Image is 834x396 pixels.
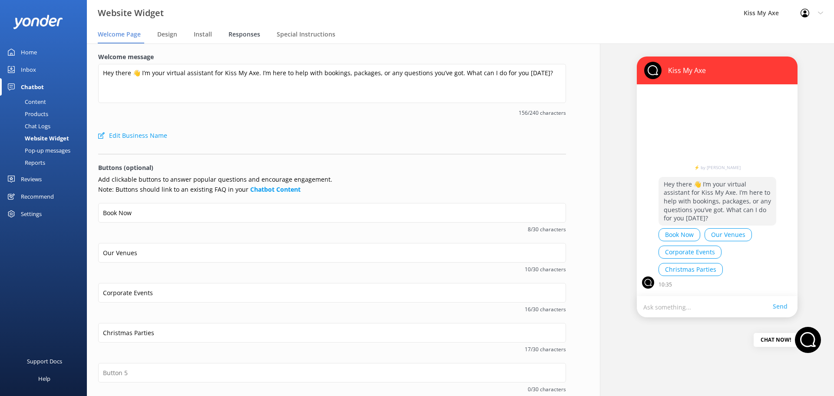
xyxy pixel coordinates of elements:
input: Button 2 [98,243,566,263]
a: Website Widget [5,132,87,144]
span: 10/30 characters [98,265,566,273]
div: Products [5,108,48,120]
input: Button 5 [98,363,566,383]
input: Button 4 [98,323,566,343]
button: Our Venues [705,228,752,241]
span: Welcome Page [98,30,141,39]
div: Support Docs [27,353,62,370]
label: Welcome message [98,52,566,62]
input: Button 1 [98,203,566,223]
a: Pop-up messages [5,144,87,156]
a: Content [5,96,87,108]
div: Recommend [21,188,54,205]
div: Home [21,43,37,61]
span: 0/30 characters [98,385,566,393]
p: Buttons (optional) [98,163,566,173]
img: yonder-white-logo.png [13,15,63,29]
div: Help [38,370,50,387]
button: Edit Business Name [98,127,167,144]
button: Corporate Events [659,246,721,259]
div: Settings [21,205,42,223]
a: Send [773,302,791,311]
textarea: Hey there 👋 I’m your virtual assistant for Kiss My Axe. I’m here to help with bookings, packages,... [98,64,566,103]
span: 8/30 characters [98,225,566,233]
div: Website Widget [5,132,69,144]
span: Special Instructions [277,30,335,39]
p: Kiss My Axe [662,66,706,75]
span: Responses [228,30,260,39]
span: Install [194,30,212,39]
div: Pop-up messages [5,144,70,156]
div: Reports [5,156,45,169]
div: Content [5,96,46,108]
div: Reviews [21,170,42,188]
a: Products [5,108,87,120]
div: Inbox [21,61,36,78]
a: Chat Logs [5,120,87,132]
span: 17/30 characters [98,345,566,353]
div: Chat Logs [5,120,50,132]
a: Chatbot Content [250,185,301,193]
p: Add clickable buttons to answer popular questions and encourage engagement. Note: Buttons should ... [98,175,566,194]
p: 10:35 [659,280,672,289]
p: Ask something... [643,303,773,311]
div: Chatbot [21,78,44,96]
p: Hey there 👋 I’m your virtual assistant for Kiss My Axe. I’m here to help with bookings, packages,... [659,177,776,226]
span: 16/30 characters [98,305,566,313]
a: Reports [5,156,87,169]
input: Button 3 [98,283,566,303]
div: Chat Now! [754,333,798,347]
button: Christmas Parties [659,263,723,276]
a: ⚡ by [PERSON_NAME] [659,165,776,170]
span: Design [157,30,177,39]
button: Book Now [659,228,700,241]
span: 156/240 characters [98,109,566,117]
h3: Website Widget [98,6,164,20]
